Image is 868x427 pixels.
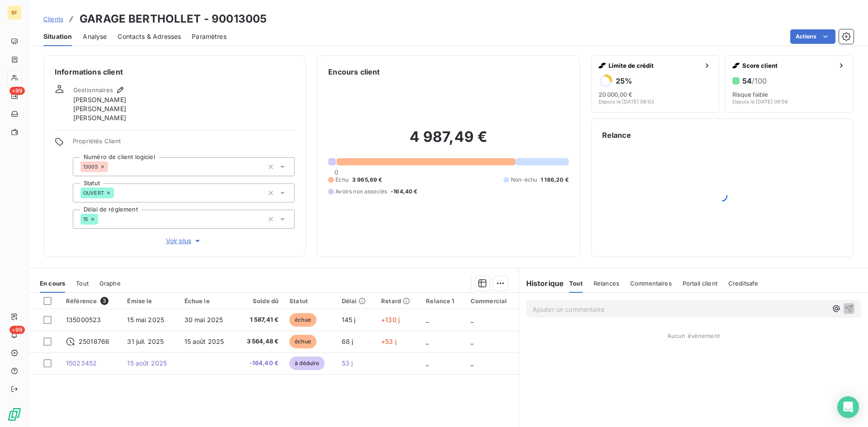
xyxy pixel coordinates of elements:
span: Voir plus [166,236,202,245]
span: Depuis le [DATE] 06:03 [599,99,654,104]
span: 15 août 2025 [127,359,167,367]
input: Ajouter une valeur [108,163,115,171]
span: 1 587,41 € [241,315,279,324]
span: 31 juil. 2025 [127,338,164,345]
button: Limite de crédit25%20 000,00 €Depuis le [DATE] 06:03 [591,55,720,113]
span: Risque faible [732,91,768,98]
span: échue [289,313,316,327]
span: 0 [335,169,338,176]
span: En cours [40,280,65,287]
span: Portail client [683,280,717,287]
span: _ [426,338,429,345]
span: Contacts & Adresses [118,32,181,41]
span: /100 [752,76,767,85]
span: 135000523 [66,316,101,324]
div: Commercial [471,297,513,305]
span: Limite de crédit [609,62,700,69]
span: -164,40 € [391,188,417,196]
span: Clients [43,15,63,23]
a: Clients [43,14,63,23]
span: Creditsafe [728,280,759,287]
img: Logo LeanPay [7,407,22,422]
span: Graphe [99,280,121,287]
div: Référence [66,297,117,305]
div: Échue le [184,297,231,305]
h3: GARAGE BERTHOLLET - 90013005 [80,11,267,27]
span: _ [471,316,473,324]
span: Propriétés Client [73,137,295,150]
div: Solde dû [241,297,279,305]
span: Situation [43,32,72,41]
span: +53 j [381,338,396,345]
div: BF [7,5,22,20]
span: 13005 [83,164,98,169]
div: Relance 1 [426,297,460,305]
div: Émise le [127,297,173,305]
span: _ [471,359,473,367]
span: Échu [335,176,349,184]
span: Gestionnaires [73,86,113,94]
span: +99 [9,87,25,95]
span: Score client [742,62,834,69]
span: _ [471,338,473,345]
span: -164,40 € [241,359,279,368]
span: 15 mai 2025 [127,316,164,324]
span: Avoirs non associés [335,188,387,196]
span: 15 août 2025 [184,338,224,345]
h6: Informations client [55,66,295,77]
h2: 4 987,49 € [328,128,568,155]
span: [PERSON_NAME] [73,95,126,104]
div: Délai [342,297,371,305]
span: 20 000,00 € [599,91,632,98]
span: 30 mai 2025 [184,316,223,324]
span: Analyse [83,32,107,41]
span: _ [426,316,429,324]
span: 145 j [342,316,356,324]
div: Retard [381,297,415,305]
input: Ajouter une valeur [98,215,105,223]
h6: Encours client [328,66,380,77]
span: Aucun évènement [667,332,720,339]
span: 15023452 [66,359,97,367]
h6: 54 [742,76,767,85]
span: 68 j [342,338,354,345]
span: Paramètres [192,32,226,41]
span: 3 965,69 € [352,176,382,184]
span: 3 564,48 € [241,337,279,346]
span: 3 [100,297,108,305]
button: Voir plus [73,236,295,246]
span: 53 j [342,359,353,367]
span: +130 j [381,316,400,324]
span: Non-échu [511,176,537,184]
button: Actions [790,29,835,44]
h6: 25 % [616,76,632,85]
div: Open Intercom Messenger [837,396,859,418]
span: [PERSON_NAME] [73,113,126,122]
span: 15 [83,216,88,222]
h6: Historique [519,278,564,289]
span: [PERSON_NAME] [73,104,126,113]
span: Tout [569,280,583,287]
span: 1 186,20 € [541,176,569,184]
span: à déduire [289,357,325,370]
div: Statut [289,297,330,305]
input: Ajouter une valeur [114,189,121,197]
span: Commentaires [630,280,672,287]
span: échue [289,335,316,348]
h6: Relance [602,130,842,141]
span: Tout [76,280,89,287]
span: 25018766 [79,337,109,346]
span: Relances [594,280,619,287]
span: OUVERT [83,190,104,196]
span: +99 [9,326,25,334]
span: Depuis le [DATE] 09:56 [732,99,788,104]
span: _ [426,359,429,367]
button: Score client54/100Risque faibleDepuis le [DATE] 09:56 [725,55,854,113]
